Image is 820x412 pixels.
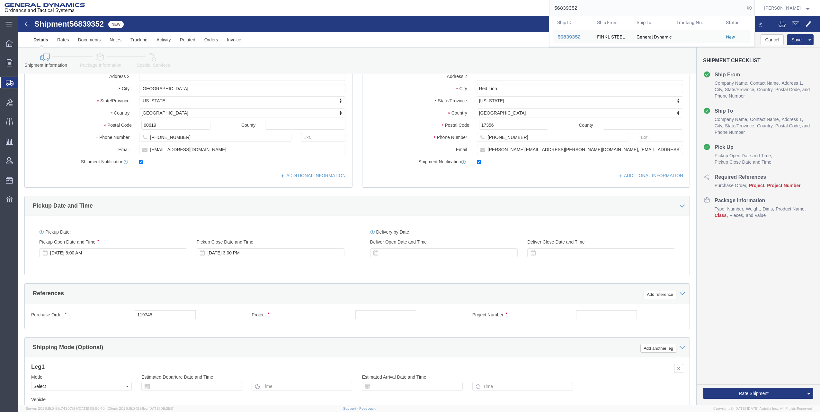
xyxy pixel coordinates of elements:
[632,16,672,29] th: Ship To
[553,16,754,47] table: Search Results
[148,407,174,410] span: [DATE] 09:39:01
[549,0,745,16] input: Search for shipment number, reference number
[359,407,376,410] a: Feedback
[713,406,812,411] span: Copyright © [DATE]-[DATE] Agistix Inc., All Rights Reserved
[557,34,581,39] span: 56839352
[721,16,751,29] th: Status
[726,34,746,40] div: New
[26,407,105,410] span: Server: 2025.19.0-91c74307f99
[343,407,359,410] a: Support
[108,407,174,410] span: Client: 2025.19.0-129fbcf
[764,4,811,12] button: [PERSON_NAME]
[672,16,721,29] th: Tracking Nu.
[4,3,85,13] img: logo
[597,29,625,43] div: FINKL STEEL
[637,29,667,43] div: General Dynamics - OTS
[553,16,593,29] th: Ship ID
[764,4,801,12] span: Timothy Kilraine
[592,16,632,29] th: Ship From
[18,16,820,405] iframe: FS Legacy Container
[557,34,588,40] div: 56839352
[78,407,105,410] span: [DATE] 09:50:40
